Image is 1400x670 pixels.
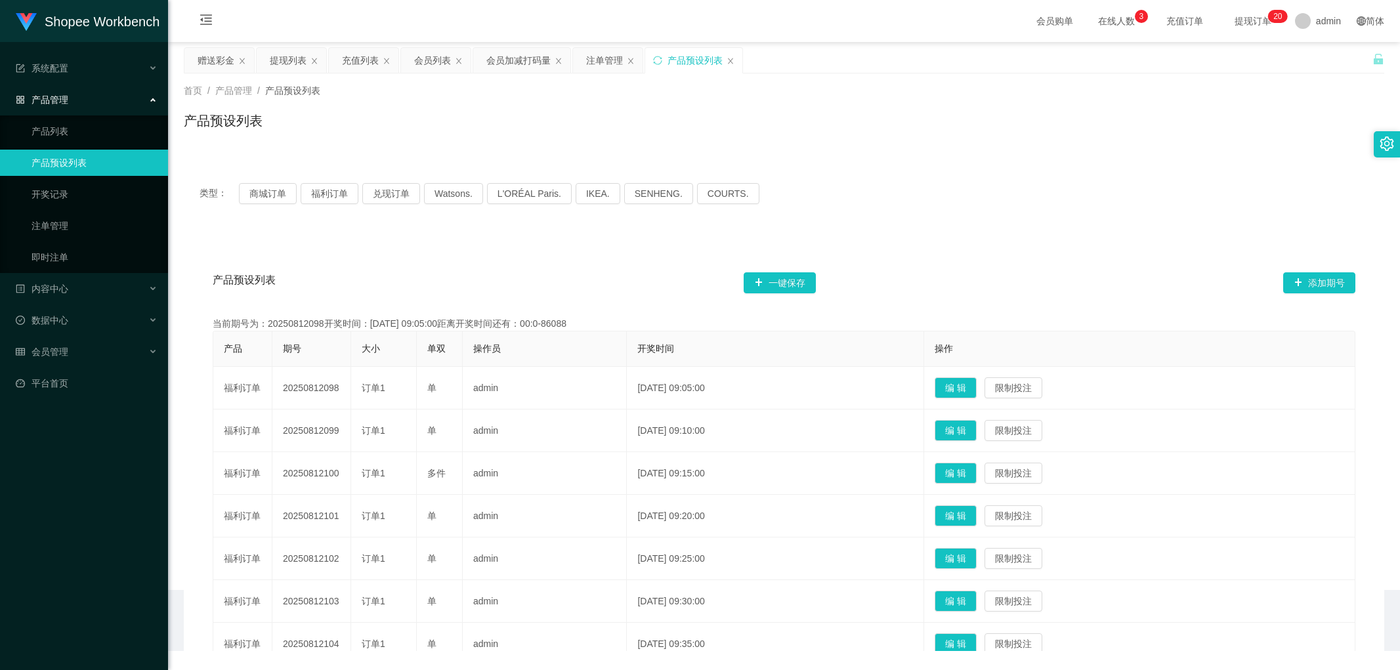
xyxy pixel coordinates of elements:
span: 期号 [283,343,301,354]
i: 图标: global [1357,16,1366,26]
button: 图标: plus一键保存 [744,272,816,293]
div: 充值列表 [342,48,379,73]
span: 内容中心 [16,283,68,294]
span: / [207,85,210,96]
img: logo.9652507e.png [16,13,37,31]
span: 首页 [184,85,202,96]
td: 福利订单 [213,367,272,409]
span: 单双 [427,343,446,354]
button: 限制投注 [985,591,1042,612]
td: admin [463,495,627,537]
td: [DATE] 09:20:00 [627,495,923,537]
button: 福利订单 [301,183,358,204]
button: 限制投注 [985,505,1042,526]
button: 编 辑 [935,633,977,654]
div: 会员列表 [414,48,451,73]
button: 编 辑 [935,505,977,526]
td: 福利订单 [213,537,272,580]
div: 会员加减打码量 [486,48,551,73]
span: / [257,85,260,96]
td: 20250812100 [272,452,351,495]
button: 限制投注 [985,420,1042,441]
a: 图标: dashboard平台首页 [16,370,158,396]
span: 操作员 [473,343,501,354]
i: 图标: check-circle-o [16,316,25,325]
span: 操作 [935,343,953,354]
button: SENHENG. [624,183,693,204]
div: 2021 [179,621,1389,635]
td: admin [463,409,627,452]
td: admin [463,367,627,409]
td: admin [463,537,627,580]
i: 图标: close [455,57,463,65]
button: 编 辑 [935,591,977,612]
span: 产品预设列表 [213,272,276,293]
div: 当前期号为：20250812098开奖时间：[DATE] 09:05:00距离开奖时间还有：00:0-86088 [213,317,1355,331]
i: 图标: close [310,57,318,65]
a: Shopee Workbench [16,16,159,26]
button: 限制投注 [985,377,1042,398]
sup: 3 [1135,10,1148,23]
span: 单 [427,639,436,649]
button: 图标: plus添加期号 [1283,272,1355,293]
sup: 20 [1268,10,1287,23]
span: 产品预设列表 [265,85,320,96]
span: 单 [427,425,436,436]
td: [DATE] 09:30:00 [627,580,923,623]
div: 注单管理 [586,48,623,73]
i: 图标: profile [16,284,25,293]
span: 充值订单 [1160,16,1210,26]
span: 订单1 [362,639,385,649]
i: 图标: form [16,64,25,73]
span: 大小 [362,343,380,354]
i: 图标: close [727,57,734,65]
td: 20250812098 [272,367,351,409]
button: 编 辑 [935,420,977,441]
i: 图标: table [16,347,25,356]
i: 图标: setting [1380,136,1394,151]
td: 福利订单 [213,409,272,452]
span: 单 [427,596,436,606]
span: 订单1 [362,596,385,606]
td: 20250812103 [272,580,351,623]
td: [DATE] 09:25:00 [627,537,923,580]
td: [DATE] 09:10:00 [627,409,923,452]
button: 商城订单 [239,183,297,204]
i: 图标: appstore-o [16,95,25,104]
a: 开奖记录 [32,181,158,207]
button: COURTS. [697,183,759,204]
p: 3 [1139,10,1144,23]
p: 2 [1273,10,1278,23]
i: 图标: close [555,57,562,65]
h1: 产品预设列表 [184,111,263,131]
button: Watsons. [424,183,483,204]
span: 单 [427,553,436,564]
span: 订单1 [362,383,385,393]
button: IKEA. [576,183,620,204]
button: 编 辑 [935,548,977,569]
button: 编 辑 [935,463,977,484]
td: 福利订单 [213,580,272,623]
button: 兑现订单 [362,183,420,204]
button: L'ORÉAL Paris. [487,183,572,204]
i: 图标: unlock [1372,53,1384,65]
td: 福利订单 [213,623,272,665]
td: admin [463,623,627,665]
span: 类型： [200,183,239,204]
button: 限制投注 [985,633,1042,654]
a: 产品预设列表 [32,150,158,176]
span: 多件 [427,468,446,478]
div: 赠送彩金 [198,48,234,73]
span: 订单1 [362,425,385,436]
td: 福利订单 [213,452,272,495]
button: 限制投注 [985,548,1042,569]
span: 订单1 [362,468,385,478]
h1: Shopee Workbench [45,1,159,43]
span: 提现订单 [1228,16,1278,26]
td: 20250812102 [272,537,351,580]
p: 0 [1278,10,1283,23]
span: 单 [427,511,436,521]
span: 系统配置 [16,63,68,73]
i: 图标: sync [653,56,662,65]
button: 限制投注 [985,463,1042,484]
